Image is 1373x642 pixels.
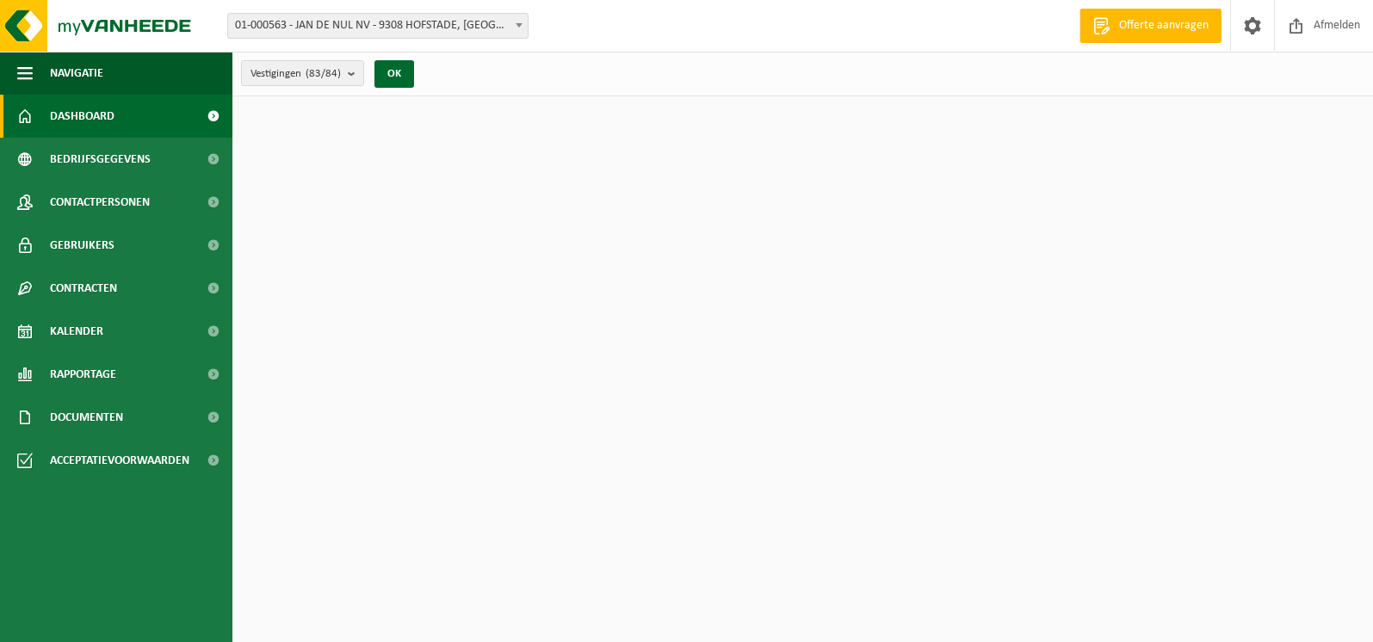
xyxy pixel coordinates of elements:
[50,52,103,95] span: Navigatie
[50,138,151,181] span: Bedrijfsgegevens
[374,60,414,88] button: OK
[50,353,116,396] span: Rapportage
[50,181,150,224] span: Contactpersonen
[50,95,114,138] span: Dashboard
[1115,17,1213,34] span: Offerte aanvragen
[50,267,117,310] span: Contracten
[1079,9,1221,43] a: Offerte aanvragen
[306,68,341,79] count: (83/84)
[241,60,364,86] button: Vestigingen(83/84)
[50,224,114,267] span: Gebruikers
[50,310,103,353] span: Kalender
[227,13,529,39] span: 01-000563 - JAN DE NUL NV - 9308 HOFSTADE, TRAGEL 60
[50,439,189,482] span: Acceptatievoorwaarden
[228,14,528,38] span: 01-000563 - JAN DE NUL NV - 9308 HOFSTADE, TRAGEL 60
[50,396,123,439] span: Documenten
[250,61,341,87] span: Vestigingen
